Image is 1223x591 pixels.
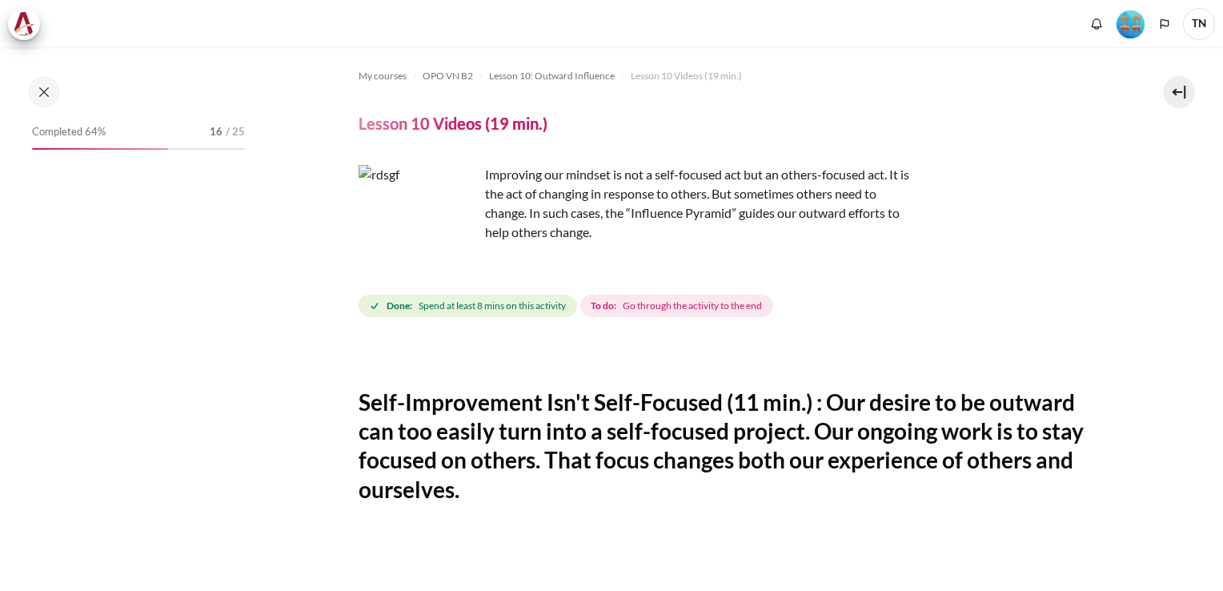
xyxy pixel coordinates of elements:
nav: Navigation bar [359,63,1109,89]
span: Spend at least 8 mins on this activity [419,299,566,313]
a: Lesson 10 Videos (19 min.) [631,66,742,86]
span: / 25 [226,124,245,140]
h4: Lesson 10 Videos (19 min.) [359,113,547,134]
h2: Self-Improvement Isn't Self-Focused (11 min.) : Our desire to be outward can too easily turn into... [359,388,1109,505]
span: Completed 64% [32,124,106,140]
span: Go through the activity to the end [623,299,762,313]
div: Show notification window with no new notifications [1085,12,1109,36]
strong: Done: [387,299,412,313]
p: Improving our mindset is not a self-focused act but an others-focused act. It is the act of chang... [359,165,919,242]
img: rdsgf [359,165,479,285]
span: TN [1183,8,1215,40]
img: Architeck [13,12,35,36]
a: Level #4 [1110,9,1151,38]
a: Architeck Architeck [8,8,48,40]
a: Lesson 10: Outward Influence [489,66,615,86]
span: Lesson 10: Outward Influence [489,69,615,83]
span: My courses [359,69,407,83]
div: Completion requirements for Lesson 10 Videos (19 min.) [359,291,776,320]
div: 64% [32,148,168,150]
a: User menu [1183,8,1215,40]
a: OPO VN B2 [423,66,473,86]
img: Level #4 [1117,10,1145,38]
strong: To do: [591,299,616,313]
span: OPO VN B2 [423,69,473,83]
span: Lesson 10 Videos (19 min.) [631,69,742,83]
a: My courses [359,66,407,86]
button: Languages [1153,12,1177,36]
span: 16 [210,124,223,140]
div: Level #4 [1117,9,1145,38]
